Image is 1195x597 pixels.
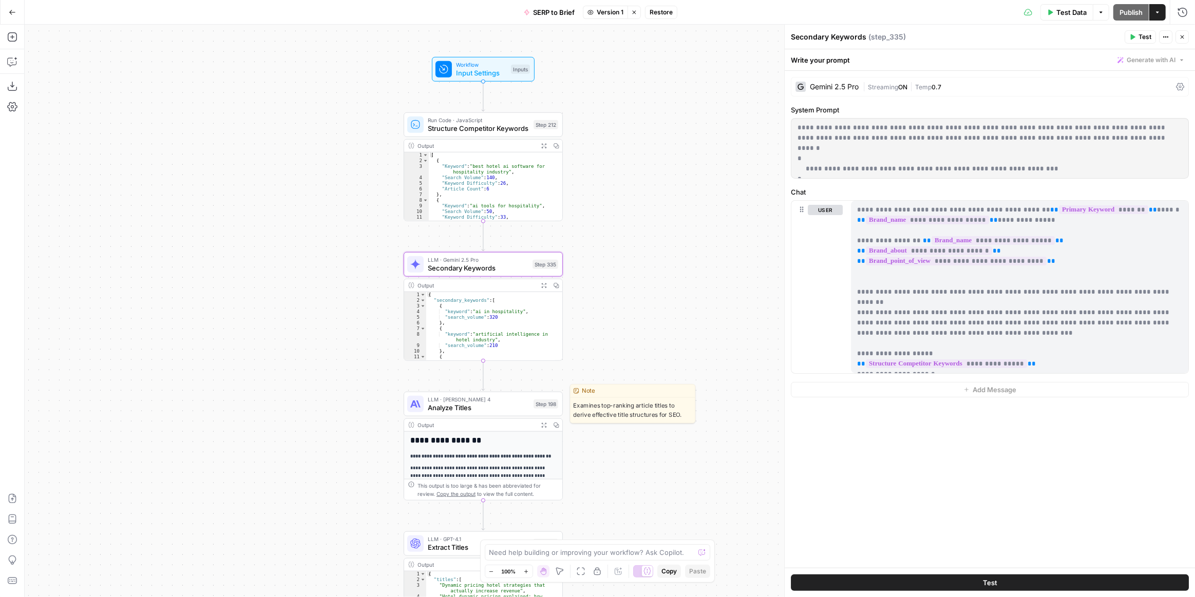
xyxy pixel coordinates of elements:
[418,142,535,150] div: Output
[983,577,997,588] span: Test
[502,567,516,575] span: 100%
[571,398,695,423] span: Examines top-ranking article titles to derive effective title structures for SEO.
[685,565,710,578] button: Paste
[404,577,426,583] div: 2
[404,220,429,226] div: 12
[404,164,429,175] div: 3
[661,567,677,576] span: Copy
[456,61,507,69] span: Workflow
[868,83,898,91] span: Streaming
[863,81,868,91] span: |
[404,332,426,343] div: 8
[1113,4,1149,21] button: Publish
[650,8,673,17] span: Restore
[791,382,1189,397] button: Add Message
[420,571,426,577] span: Toggle code folding, rows 1 through 12
[420,577,426,583] span: Toggle code folding, rows 2 through 11
[689,567,706,576] span: Paste
[404,298,426,303] div: 2
[791,105,1189,115] label: System Prompt
[810,83,859,90] div: Gemini 2.5 Pro
[1040,4,1093,21] button: Test Data
[420,298,426,303] span: Toggle code folding, rows 2 through 43
[404,583,426,594] div: 3
[404,320,426,326] div: 6
[534,120,558,129] div: Step 212
[423,198,428,203] span: Toggle code folding, rows 8 through 13
[418,561,535,569] div: Output
[404,215,429,220] div: 11
[428,263,528,273] span: Secondary Keywords
[571,385,695,398] div: Note
[482,360,485,391] g: Edge from step_335 to step_198
[657,565,681,578] button: Copy
[428,542,529,552] span: Extract Titles
[404,303,426,309] div: 3
[404,112,563,221] div: Run Code · JavaScriptStructure Competitor KeywordsStep 212Output[ { "Keyword":"best hotel ai soft...
[404,326,426,332] div: 7
[1113,53,1189,67] button: Generate with AI
[404,252,563,361] div: LLM · Gemini 2.5 ProSecondary KeywordsStep 335Output{ "secondary_keywords":[ { "keyword":"ai in h...
[482,500,485,530] g: Edge from step_198 to step_214
[456,68,507,78] span: Input Settings
[791,32,1122,42] div: Secondary Keywords
[533,7,575,17] span: SERP to Brief
[534,399,558,409] div: Step 198
[404,354,426,360] div: 11
[868,32,906,42] span: ( step_335 )
[583,6,628,19] button: Version 1
[898,83,907,91] span: ON
[1127,55,1175,65] span: Generate with AI
[533,539,558,548] div: Step 214
[597,8,623,17] span: Version 1
[428,116,529,124] span: Run Code · JavaScript
[428,395,529,403] span: LLM · [PERSON_NAME] 4
[518,4,581,21] button: SERP to Brief
[1120,7,1143,17] span: Publish
[511,65,530,74] div: Inputs
[1125,30,1156,44] button: Test
[423,158,428,164] span: Toggle code folding, rows 2 through 7
[1056,7,1087,17] span: Test Data
[404,175,429,181] div: 4
[404,203,429,209] div: 9
[973,384,1016,395] span: Add Message
[404,571,426,577] div: 1
[404,360,426,365] div: 12
[420,303,426,309] span: Toggle code folding, rows 3 through 6
[428,123,529,133] span: Structure Competitor Keywords
[437,491,476,497] span: Copy the output
[808,205,843,215] button: user
[404,309,426,315] div: 4
[1139,32,1151,42] span: Test
[404,198,429,203] div: 8
[418,421,535,429] div: Output
[482,81,485,111] g: Edge from start to step_212
[418,281,535,290] div: Output
[404,209,429,215] div: 10
[907,81,915,91] span: |
[418,482,558,498] div: This output is too large & has been abbreviated for review. to view the full content.
[915,83,932,91] span: Temp
[791,574,1189,591] button: Test
[423,152,428,158] span: Toggle code folding, rows 1 through 308
[533,260,558,269] div: Step 335
[420,354,426,360] span: Toggle code folding, rows 11 through 14
[420,292,426,298] span: Toggle code folding, rows 1 through 44
[428,402,529,413] span: Analyze Titles
[404,186,429,192] div: 6
[404,181,429,186] div: 5
[404,158,429,164] div: 2
[645,6,677,19] button: Restore
[404,192,429,198] div: 7
[404,315,426,320] div: 5
[791,187,1189,197] label: Chat
[404,292,426,298] div: 1
[420,326,426,332] span: Toggle code folding, rows 7 through 10
[404,57,563,82] div: WorkflowInput SettingsInputs
[932,83,941,91] span: 0.7
[404,349,426,354] div: 10
[428,535,529,543] span: LLM · GPT-4.1
[428,256,528,264] span: LLM · Gemini 2.5 Pro
[404,152,429,158] div: 1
